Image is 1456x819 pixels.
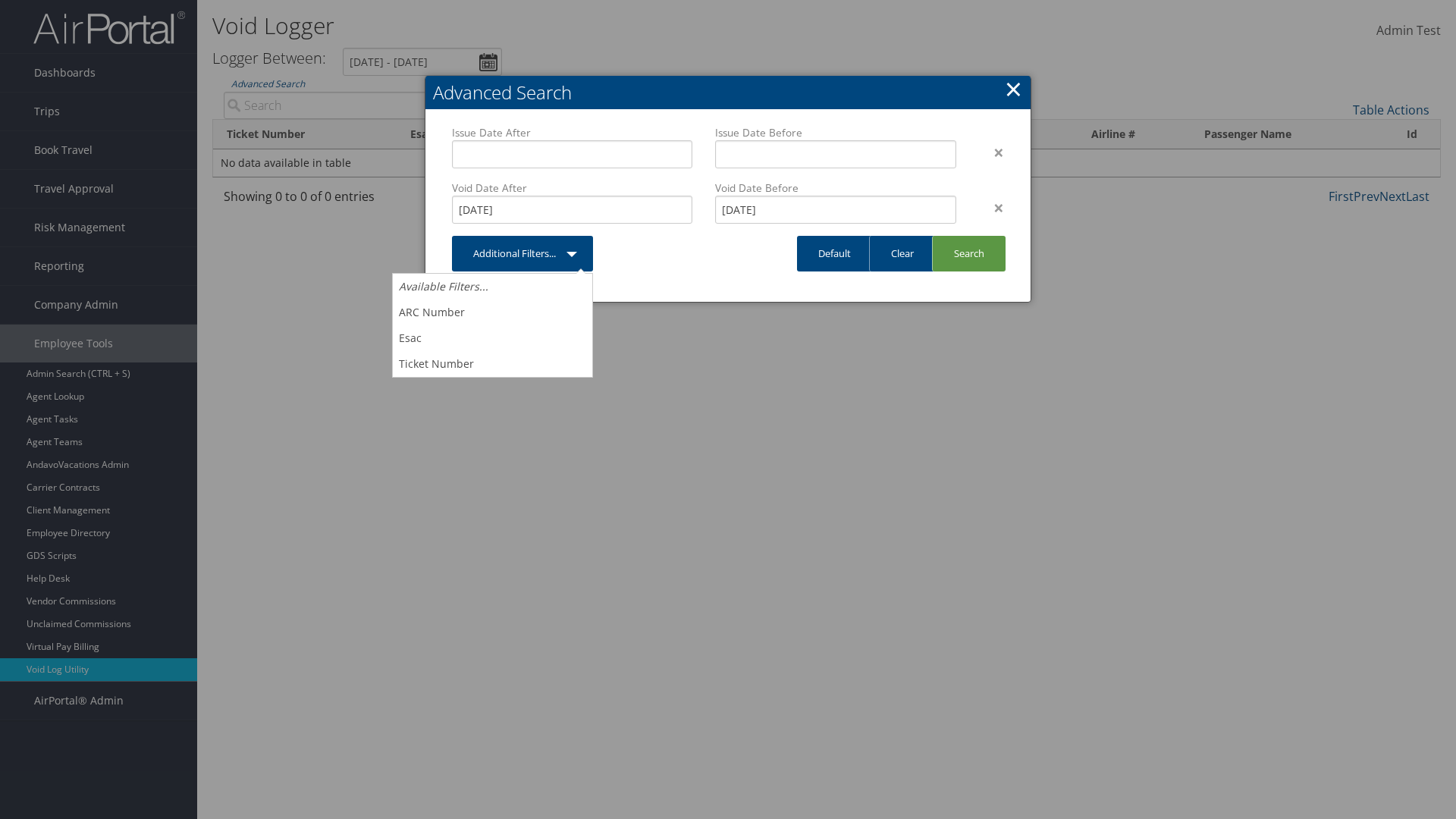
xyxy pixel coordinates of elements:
[932,236,1006,271] a: Search
[968,199,1015,217] div: ×
[968,143,1015,162] div: ×
[393,351,592,377] a: Ticket Number
[452,125,692,140] label: Issue Date After
[715,125,955,140] label: Issue Date Before
[869,236,935,271] a: Clear
[425,76,1031,109] h2: Advanced Search
[393,300,592,325] a: ARC Number
[393,325,592,351] a: Esac
[715,180,955,196] label: Void Date Before
[452,236,593,271] a: Additional Filters...
[1005,74,1022,104] a: Close
[399,279,488,293] i: Available Filters...
[797,236,872,271] a: Default
[452,180,692,196] label: Void Date After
